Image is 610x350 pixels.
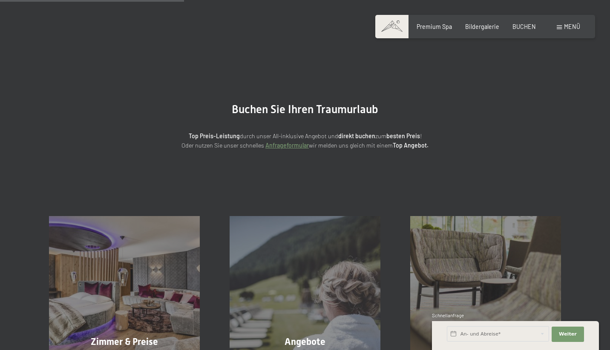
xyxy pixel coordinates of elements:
[232,103,378,116] span: Buchen Sie Ihren Traumurlaub
[118,131,492,151] p: durch unser All-inklusive Angebot und zum ! Oder nutzen Sie unser schnelles wir melden uns gleich...
[338,132,375,139] strong: direkt buchen
[393,142,429,149] strong: Top Angebot.
[265,142,309,149] a: Anfrageformular
[512,23,536,30] a: BUCHEN
[552,327,584,342] button: Weiter
[91,336,158,347] span: Zimmer & Preise
[432,313,464,318] span: Schnellanfrage
[189,132,240,139] strong: Top Preis-Leistung
[285,336,325,347] span: Angebote
[559,331,577,338] span: Weiter
[564,23,580,30] span: Menü
[386,132,420,139] strong: besten Preis
[417,23,452,30] a: Premium Spa
[465,23,499,30] a: Bildergalerie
